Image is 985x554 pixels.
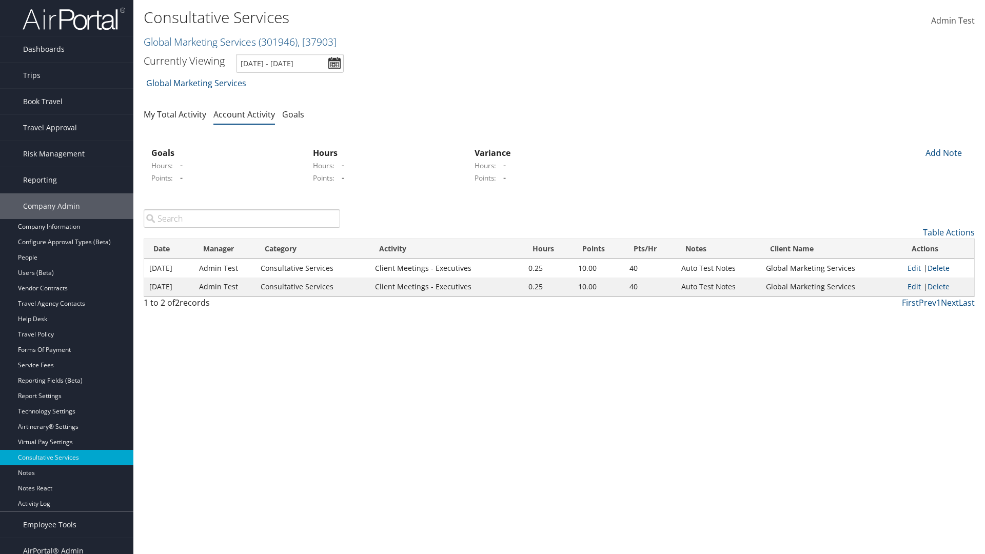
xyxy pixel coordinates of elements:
span: - [498,172,506,183]
td: Client Meetings - Executives [370,278,523,296]
a: Edit [908,282,921,291]
td: 40 [624,278,676,296]
a: Admin Test [931,5,975,37]
td: Admin Test [194,259,255,278]
td: Consultative Services [255,259,370,278]
div: 1 to 2 of records [144,296,340,314]
td: Global Marketing Services [761,259,903,278]
span: Trips [23,63,41,88]
span: Travel Approval [23,115,77,141]
th: Manager: activate to sort column ascending [194,239,255,259]
span: , [ 37903 ] [298,35,337,49]
span: - [337,172,344,183]
span: 2 [175,297,180,308]
h1: Consultative Services [144,7,698,28]
strong: Variance [475,147,510,159]
a: Delete [928,282,950,291]
th: Hours [523,239,573,259]
td: 0.25 [523,259,573,278]
td: Client Meetings - Executives [370,259,523,278]
a: Delete [928,263,950,273]
a: My Total Activity [144,109,206,120]
th: Actions [902,239,974,259]
h3: Currently Viewing [144,54,225,68]
th: Pts/Hr [624,239,676,259]
span: ( 301946 ) [259,35,298,49]
td: Auto Test Notes [676,278,761,296]
label: Points: [151,173,173,183]
th: Notes [676,239,761,259]
td: [DATE] [144,259,194,278]
span: - [337,160,344,171]
td: Admin Test [194,278,255,296]
a: First [902,297,919,308]
span: Reporting [23,167,57,193]
th: Date: activate to sort column ascending [144,239,194,259]
td: Auto Test Notes [676,259,761,278]
td: 10.00 [573,259,624,278]
div: Add Note [918,147,967,159]
td: 0.25 [523,278,573,296]
th: Points [573,239,624,259]
td: 40 [624,259,676,278]
th: Client Name [761,239,903,259]
span: Employee Tools [23,512,76,538]
span: Admin Test [931,15,975,26]
span: Risk Management [23,141,85,167]
td: 10.00 [573,278,624,296]
a: Global Marketing Services [146,73,246,93]
label: Hours: [475,161,496,171]
td: | [902,278,974,296]
td: Global Marketing Services [761,278,903,296]
span: - [175,160,183,171]
td: [DATE] [144,278,194,296]
input: Search [144,209,340,228]
th: Category: activate to sort column ascending [255,239,370,259]
td: Consultative Services [255,278,370,296]
a: Table Actions [923,227,975,238]
label: Hours: [151,161,173,171]
span: - [175,172,183,183]
a: Next [941,297,959,308]
strong: Hours [313,147,338,159]
a: 1 [936,297,941,308]
a: Global Marketing Services [144,35,337,49]
span: Book Travel [23,89,63,114]
strong: Goals [151,147,174,159]
a: Edit [908,263,921,273]
span: - [498,160,506,171]
a: Prev [919,297,936,308]
td: | [902,259,974,278]
span: Company Admin [23,193,80,219]
a: Goals [282,109,304,120]
th: Activity: activate to sort column ascending [370,239,523,259]
img: airportal-logo.png [23,7,125,31]
a: Account Activity [213,109,275,120]
label: Points: [313,173,334,183]
input: [DATE] - [DATE] [236,54,344,73]
span: Dashboards [23,36,65,62]
a: Last [959,297,975,308]
label: Hours: [313,161,334,171]
label: Points: [475,173,496,183]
